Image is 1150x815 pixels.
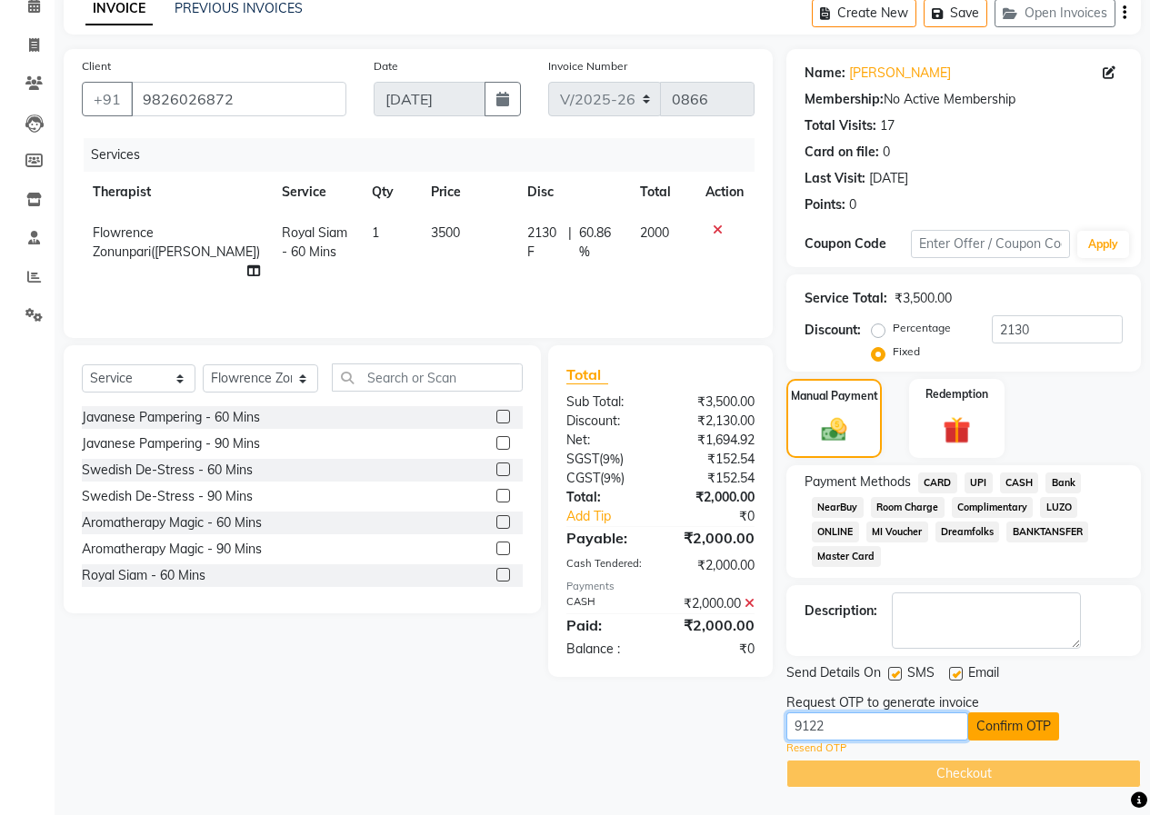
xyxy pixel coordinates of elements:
span: CASH [1000,472,1039,493]
span: Master Card [812,546,881,567]
div: Discount: [805,321,861,340]
span: Dreamfolks [935,522,1000,542]
span: CARD [918,472,957,493]
div: Cash Tendered: [553,556,661,575]
th: Total [629,172,695,213]
div: Paid: [553,614,661,636]
span: Bank [1045,472,1081,493]
th: Disc [516,172,629,213]
span: Send Details On [786,663,881,686]
div: ( ) [553,469,661,488]
span: BANKTANSFER [1006,522,1088,542]
div: Request OTP to generate invoice [786,693,979,712]
div: Swedish De-Stress - 60 Mins [82,461,253,480]
label: Percentage [893,320,951,336]
input: Enter OTP [786,712,968,740]
button: +91 [82,82,133,116]
span: Payment Methods [805,472,911,492]
div: Total: [553,488,661,507]
div: Service Total: [805,289,887,308]
div: Sub Total: [553,393,661,412]
label: Invoice Number [548,58,627,75]
div: Net: [553,431,661,450]
a: [PERSON_NAME] [849,64,951,83]
div: Services [84,138,768,172]
div: No Active Membership [805,90,1123,109]
span: SMS [907,663,935,686]
input: Search or Scan [332,363,523,392]
div: ₹1,694.92 [660,431,768,450]
button: Confirm OTP [968,712,1059,740]
div: ( ) [553,450,661,469]
span: 9% [603,452,620,466]
div: Javanese Pampering - 60 Mins [82,408,260,427]
label: Fixed [893,343,920,360]
span: Total [566,365,608,384]
div: 0 [883,143,890,162]
div: ₹2,000.00 [660,614,768,636]
div: Balance : [553,640,661,659]
div: 17 [880,116,895,135]
label: Client [82,58,111,75]
div: Javanese Pampering - 90 Mins [82,434,260,453]
span: 1 [372,224,379,241]
span: 60.86 % [579,224,618,262]
div: Payable: [553,527,661,549]
div: [DATE] [869,169,908,188]
a: Add Tip [553,507,678,526]
span: ONLINE [812,522,859,542]
div: 0 [849,195,856,214]
div: Coupon Code [805,234,911,253]
span: CGST [566,470,600,486]
div: Aromatherapy Magic - 90 Mins [82,540,262,559]
div: ₹3,500.00 [660,393,768,412]
span: UPI [965,472,993,493]
span: 2000 [640,224,669,241]
span: | [568,224,572,262]
span: MI Voucher [866,522,928,542]
div: Royal Siam - 60 Mins [82,566,205,585]
span: Royal Siam - 60 Mins [282,224,347,260]
span: Room Charge [871,497,945,518]
div: Last Visit: [805,169,865,188]
span: Complimentary [952,497,1034,518]
div: ₹152.54 [660,450,768,469]
button: Apply [1077,231,1129,258]
span: 9% [604,471,621,485]
div: Card on file: [805,143,879,162]
img: _gift.svg [935,413,979,447]
div: Total Visits: [805,116,876,135]
a: Resend OTP [786,740,846,756]
th: Therapist [82,172,271,213]
div: Aromatherapy Magic - 60 Mins [82,513,262,532]
span: 3500 [431,224,460,241]
th: Service [271,172,361,213]
div: ₹2,000.00 [660,488,768,507]
span: Flowrence Zonunpari([PERSON_NAME]) [93,224,260,260]
div: ₹3,500.00 [895,289,952,308]
div: Payments [566,579,755,594]
input: Enter Offer / Coupon Code [911,230,1070,258]
label: Date [374,58,398,75]
span: SGST [566,451,599,467]
div: ₹0 [660,640,768,659]
div: Points: [805,195,845,214]
th: Qty [361,172,421,213]
div: Name: [805,64,845,83]
th: Action [695,172,755,213]
label: Manual Payment [791,388,878,404]
th: Price [420,172,515,213]
label: Redemption [925,386,988,403]
span: LUZO [1040,497,1077,518]
div: ₹2,130.00 [660,412,768,431]
span: Email [968,663,999,686]
div: ₹2,000.00 [660,556,768,575]
input: Search by Name/Mobile/Email/Code [131,82,346,116]
div: ₹2,000.00 [660,527,768,549]
span: 2130 F [527,224,561,262]
div: Membership: [805,90,884,109]
div: CASH [553,594,661,613]
div: Discount: [553,412,661,431]
div: Description: [805,601,877,621]
div: Swedish De-Stress - 90 Mins [82,487,253,506]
